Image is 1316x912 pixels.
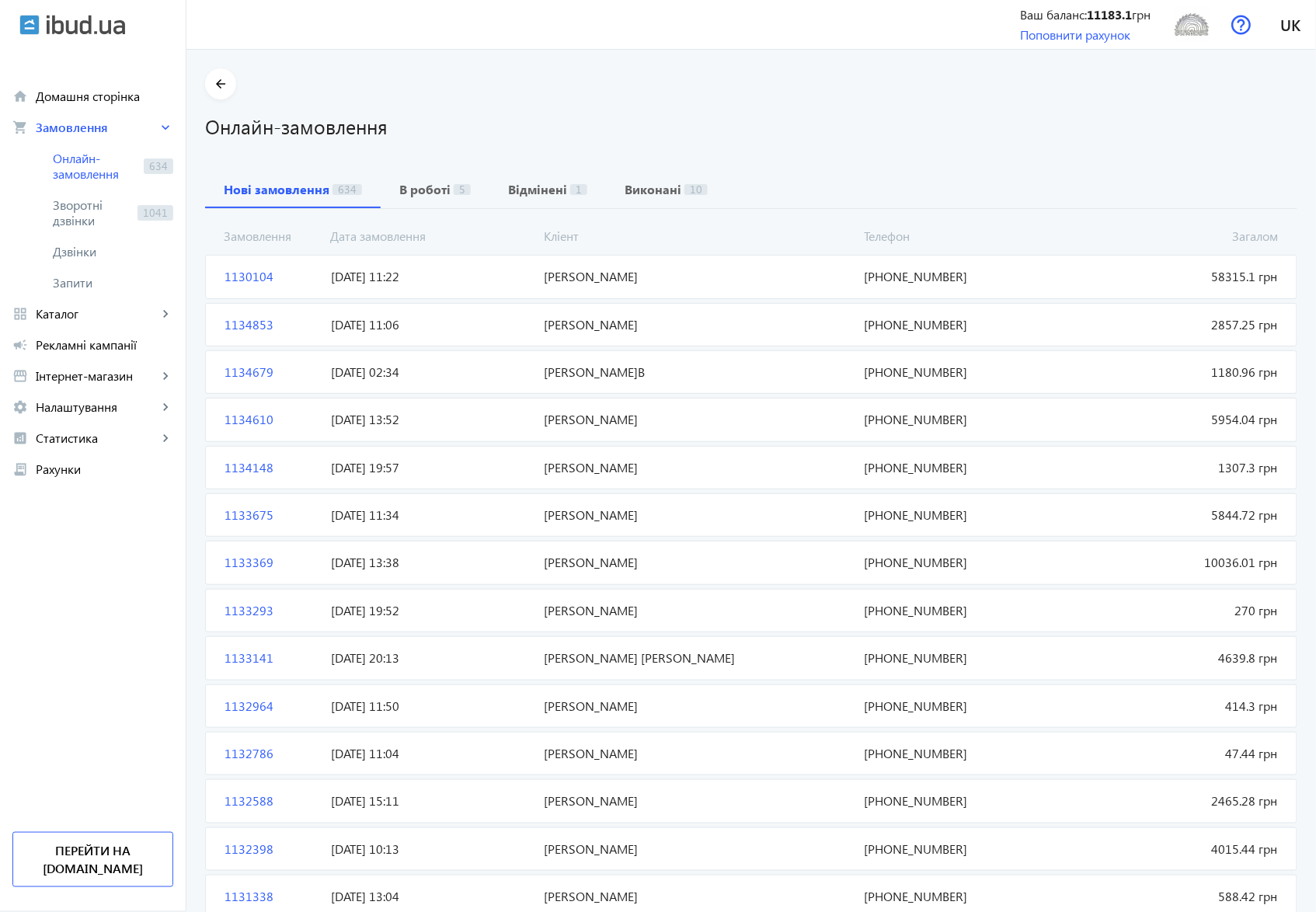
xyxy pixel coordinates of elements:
span: 1132588 [218,792,325,809]
mat-icon: storefront [12,368,28,384]
span: [PHONE_NUMBER] [858,459,1071,476]
mat-icon: analytics [12,430,28,446]
span: [DATE] 11:04 [325,745,538,762]
span: 1133369 [218,554,325,571]
b: Нові замовлення [224,183,329,196]
span: [DATE] 11:34 [325,506,538,524]
span: 634 [144,158,173,174]
img: 5f43c4b089f085850-Sunrise_Ltd.jpg [1175,7,1210,42]
span: 1307.3 грн [1071,459,1284,476]
span: [PHONE_NUMBER] [858,841,1071,858]
span: [PHONE_NUMBER] [858,316,1071,333]
a: Перейти на [DOMAIN_NAME] [12,832,173,887]
span: 634 [332,184,362,195]
b: В роботі [399,183,451,196]
mat-icon: arrow_back [211,75,231,94]
span: [DATE] 13:04 [325,888,538,905]
span: [PERSON_NAME] [538,506,858,524]
span: Запити [53,275,173,291]
mat-icon: receipt_long [12,461,28,477]
span: [PERSON_NAME] [538,841,858,858]
mat-icon: home [12,89,28,104]
span: Зворотні дзвінки [53,197,131,228]
img: ibud_text.svg [47,15,125,35]
span: Інтернет-магазин [36,368,158,384]
span: 2465.28 грн [1071,792,1284,809]
span: [PERSON_NAME] [538,411,858,428]
span: 1133293 [218,602,325,619]
span: 1 [570,184,587,195]
mat-icon: shopping_cart [12,120,28,135]
span: [DATE] 11:06 [325,316,538,333]
span: Загалом [1071,228,1285,245]
span: [PHONE_NUMBER] [858,649,1071,667]
span: [PERSON_NAME] [538,792,858,809]
span: 5954.04 грн [1071,411,1284,428]
span: 1131338 [218,888,325,905]
mat-icon: keyboard_arrow_right [158,120,173,135]
h1: Онлайн-замовлення [205,113,1297,140]
span: Домашня сторінка [36,89,173,104]
span: [PERSON_NAME] [538,268,858,285]
span: [DATE] 15:11 [325,792,538,809]
span: [PERSON_NAME] [538,698,858,715]
span: [PHONE_NUMBER] [858,268,1071,285]
b: 11183.1 [1088,6,1133,23]
span: [DATE] 02:34 [325,364,538,381]
span: [DATE] 13:38 [325,554,538,571]
span: 1133141 [218,649,325,667]
span: [PHONE_NUMBER] [858,364,1071,381]
span: [PERSON_NAME] [538,888,858,905]
span: [PHONE_NUMBER] [858,411,1071,428]
img: ibud.svg [19,15,40,35]
span: [PERSON_NAME] [538,316,858,333]
span: 10036.01 грн [1071,554,1284,571]
mat-icon: keyboard_arrow_right [158,368,173,384]
span: [PHONE_NUMBER] [858,554,1071,571]
div: Ваш баланс: грн [1021,6,1151,23]
span: [PHONE_NUMBER] [858,506,1071,524]
span: Рекламні кампанії [36,337,173,353]
span: [PHONE_NUMBER] [858,745,1071,762]
span: [DATE] 11:22 [325,268,538,285]
span: Замовлення [36,120,158,135]
span: 1134853 [218,316,325,333]
span: 1132786 [218,745,325,762]
span: [DATE] 20:13 [325,649,538,667]
span: 1134148 [218,459,325,476]
span: [DATE] 11:50 [325,698,538,715]
span: 1132964 [218,698,325,715]
span: Каталог [36,306,158,322]
span: 1134610 [218,411,325,428]
span: Налаштування [36,399,158,415]
a: Поповнити рахунок [1021,26,1131,43]
span: 4015.44 грн [1071,841,1284,858]
span: 270 грн [1071,602,1284,619]
span: [DATE] 19:57 [325,459,538,476]
span: 2857.25 грн [1071,316,1284,333]
span: Рахунки [36,461,173,477]
span: [DATE] 10:13 [325,841,538,858]
span: 58315.1 грн [1071,268,1284,285]
span: 4639.8 грн [1071,649,1284,667]
b: Виконані [625,183,681,196]
mat-icon: settings [12,399,28,415]
span: 588.42 грн [1071,888,1284,905]
span: [PERSON_NAME] [538,459,858,476]
mat-icon: keyboard_arrow_right [158,399,173,415]
span: 1133675 [218,506,325,524]
span: [PERSON_NAME] [PERSON_NAME] [538,649,858,667]
mat-icon: keyboard_arrow_right [158,430,173,446]
span: uk [1281,15,1301,34]
span: 47.44 грн [1071,745,1284,762]
span: [PHONE_NUMBER] [858,698,1071,715]
span: [PERSON_NAME] [538,602,858,619]
span: Замовлення [218,228,324,245]
span: 1134679 [218,364,325,381]
mat-icon: grid_view [12,306,28,322]
span: Дзвінки [53,244,173,259]
span: [PERSON_NAME]В [538,364,858,381]
span: [PHONE_NUMBER] [858,602,1071,619]
span: [DATE] 13:52 [325,411,538,428]
span: Кліент [538,228,858,245]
